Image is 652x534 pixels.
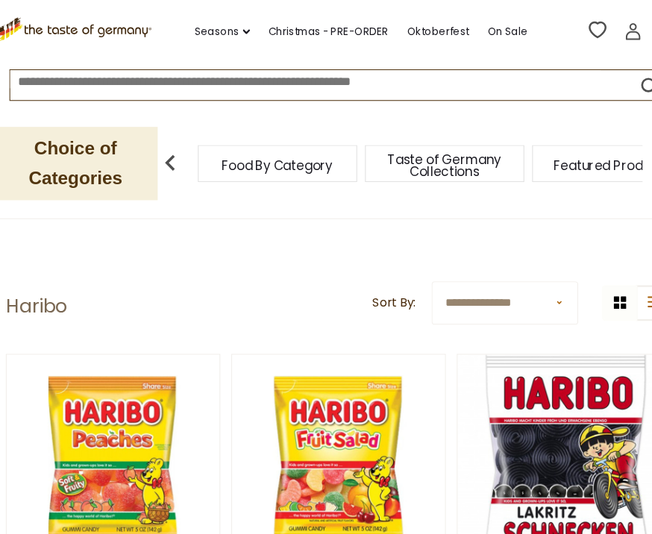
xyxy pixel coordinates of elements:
[190,22,242,38] a: Seasons
[358,277,399,296] label: Sort By:
[216,151,321,163] a: Food By Category
[392,22,450,38] a: Oktoberfest
[260,22,374,38] a: Christmas - PRE-ORDER
[367,145,486,168] a: Taste of Germany Collections
[11,278,69,301] h1: Haribo
[468,22,506,38] a: On Sale
[622,139,652,169] img: next arrow
[530,151,639,163] a: Featured Products
[152,139,182,169] img: previous arrow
